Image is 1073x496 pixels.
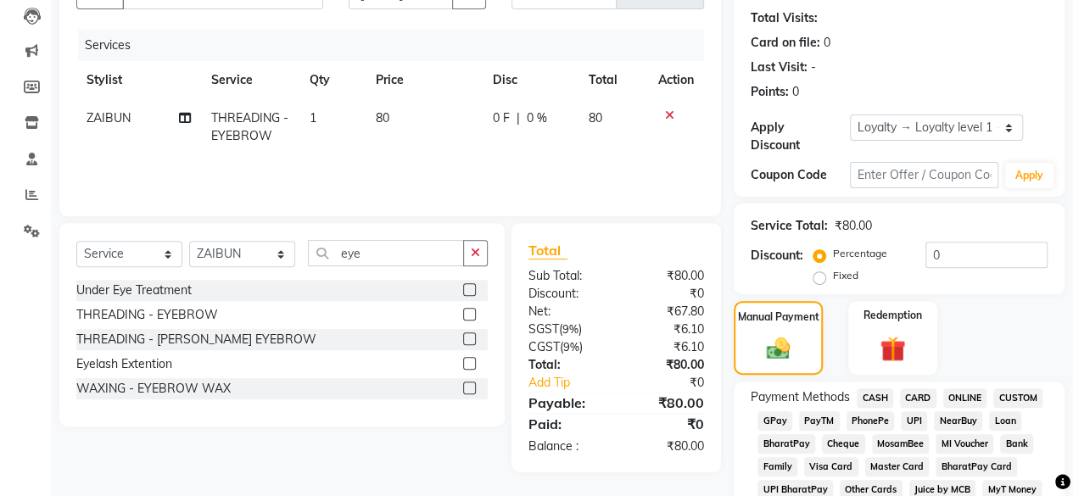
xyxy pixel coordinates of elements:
[211,110,288,143] span: THREADING - EYEBROW
[528,321,559,337] span: SGST
[516,338,617,356] div: ( )
[633,374,717,392] div: ₹0
[822,434,865,454] span: Cheque
[833,268,858,283] label: Fixed
[516,303,617,320] div: Net:
[616,320,717,338] div: ₹6.10
[751,166,850,184] div: Coupon Code
[751,83,789,101] div: Points:
[528,242,567,259] span: Total
[483,61,578,99] th: Disc
[751,388,850,406] span: Payment Methods
[993,388,1042,408] span: CUSTOM
[616,303,717,320] div: ₹67.80
[757,457,797,476] span: Family
[872,333,914,365] img: _gift.svg
[76,380,231,398] div: WAXING - EYEBROW WAX
[1005,163,1053,188] button: Apply
[857,388,893,408] span: CASH
[516,414,617,434] div: Paid:
[310,110,316,125] span: 1
[989,411,1021,431] span: Loan
[738,309,819,325] label: Manual Payment
[516,437,617,455] div: Balance :
[751,34,820,52] div: Card on file:
[516,393,617,413] div: Payable:
[792,83,799,101] div: 0
[751,119,850,154] div: Apply Discount
[757,434,815,454] span: BharatPay
[578,61,648,99] th: Total
[936,457,1017,476] span: BharatPay Card
[799,411,840,431] span: PayTM
[900,388,936,408] span: CARD
[1000,434,1033,454] span: Bank
[76,331,316,348] div: THREADING - [PERSON_NAME] EYEBROW
[751,59,808,76] div: Last Visit:
[78,30,717,61] div: Services
[527,109,547,127] span: 0 %
[201,61,300,99] th: Service
[517,109,520,127] span: |
[299,61,366,99] th: Qty
[76,355,172,373] div: Eyelash Extention
[616,414,717,434] div: ₹0
[616,267,717,285] div: ₹80.00
[589,110,602,125] span: 80
[824,34,830,52] div: 0
[833,246,887,261] label: Percentage
[804,457,858,476] span: Visa Card
[563,340,579,354] span: 9%
[616,356,717,374] div: ₹80.00
[616,285,717,303] div: ₹0
[751,9,818,27] div: Total Visits:
[528,339,560,354] span: CGST
[516,320,617,338] div: ( )
[87,110,131,125] span: ZAIBUN
[863,308,922,323] label: Redemption
[751,217,828,235] div: Service Total:
[616,393,717,413] div: ₹80.00
[493,109,510,127] span: 0 F
[751,247,803,265] div: Discount:
[516,285,617,303] div: Discount:
[943,388,987,408] span: ONLINE
[516,356,617,374] div: Total:
[872,434,930,454] span: MosamBee
[757,411,792,431] span: GPay
[648,61,704,99] th: Action
[850,162,998,188] input: Enter Offer / Coupon Code
[76,306,218,324] div: THREADING - EYEBROW
[901,411,927,431] span: UPI
[76,61,201,99] th: Stylist
[936,434,993,454] span: MI Voucher
[835,217,872,235] div: ₹80.00
[376,110,389,125] span: 80
[616,437,717,455] div: ₹80.00
[516,374,633,392] a: Add Tip
[847,411,895,431] span: PhonePe
[616,338,717,356] div: ₹6.10
[308,240,464,266] input: Search or Scan
[811,59,816,76] div: -
[865,457,930,476] span: Master Card
[366,61,483,99] th: Price
[562,322,578,336] span: 9%
[76,281,192,299] div: Under Eye Treatment
[516,267,617,285] div: Sub Total:
[759,335,798,362] img: _cash.svg
[934,411,982,431] span: NearBuy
